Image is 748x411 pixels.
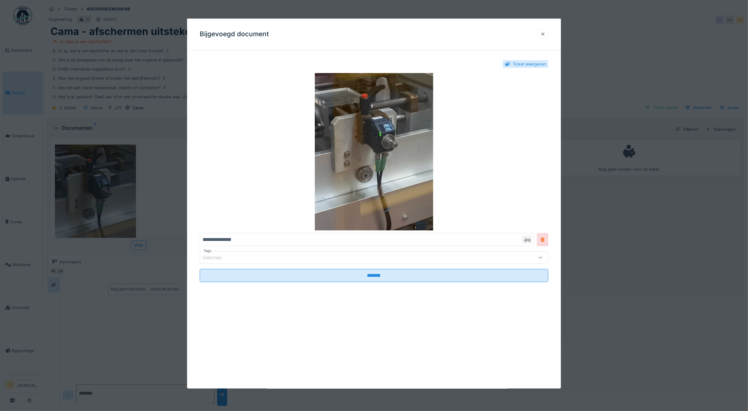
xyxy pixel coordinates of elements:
[522,235,532,244] div: .jpg
[202,248,213,254] label: Tags
[203,254,231,261] div: Selecteer
[513,61,546,67] div: Ticket weergeven
[200,30,269,38] h3: Bijgevoegd document
[200,73,549,231] img: dcc07544-eb5e-49e4-8eea-dd1efa851a34-20250904_133146.jpg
